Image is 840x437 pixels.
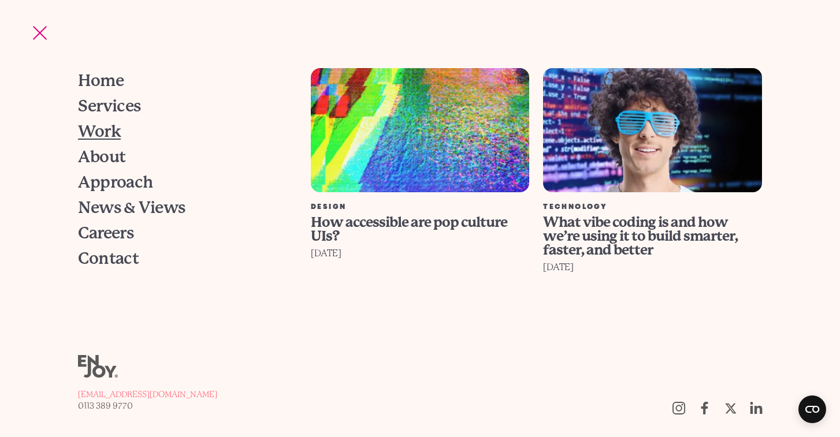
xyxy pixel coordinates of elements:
a: Services [78,94,283,119]
a: [EMAIL_ADDRESS][DOMAIN_NAME] [78,389,217,400]
a: Follow us on Instagram [666,395,692,421]
a: https://uk.linkedin.com/company/enjoy-digital [744,395,770,421]
div: [DATE] [311,245,530,262]
a: What vibe coding is and how we’re using it to build smarter, faster, and better Technology What v... [536,68,769,349]
a: 0113 389 9770 [78,400,217,412]
a: About [78,144,283,170]
img: How accessible are pop culture UIs? [311,68,530,193]
a: Careers [78,221,283,246]
span: 0113 389 9770 [78,401,133,410]
img: What vibe coding is and how we’re using it to build smarter, faster, and better [543,68,762,193]
span: What vibe coding is and how we’re using it to build smarter, faster, and better [543,214,738,258]
button: Site navigation [28,21,52,45]
div: [DATE] [543,259,762,275]
a: Follow us on Facebook [692,395,718,421]
span: Services [78,98,141,114]
a: Work [78,119,283,144]
span: Approach [78,174,153,191]
a: How accessible are pop culture UIs? Design How accessible are pop culture UIs? [DATE] [304,68,537,349]
a: Follow us on Twitter [718,395,744,421]
a: Approach [78,170,283,195]
span: Careers [78,225,133,241]
div: Design [311,204,530,211]
span: [EMAIL_ADDRESS][DOMAIN_NAME] [78,390,217,399]
a: News & Views [78,195,283,221]
a: Home [78,68,283,94]
button: Open CMP widget [798,395,826,423]
span: Contact [78,251,139,267]
span: Home [78,73,124,89]
span: About [78,149,125,165]
span: Work [78,124,121,140]
div: Technology [543,204,762,211]
span: How accessible are pop culture UIs? [311,214,507,244]
a: Contact [78,246,283,271]
span: News & Views [78,200,185,216]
